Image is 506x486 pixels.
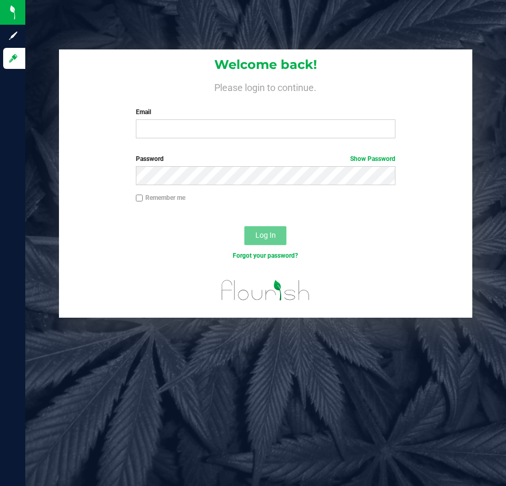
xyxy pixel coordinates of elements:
[233,252,298,259] a: Forgot your password?
[59,80,473,93] h4: Please login to continue.
[136,195,143,202] input: Remember me
[214,271,317,309] img: flourish_logo.svg
[350,155,395,163] a: Show Password
[255,231,276,239] span: Log In
[8,31,18,41] inline-svg: Sign up
[136,193,185,202] label: Remember me
[244,226,286,245] button: Log In
[136,155,164,163] span: Password
[59,58,473,72] h1: Welcome back!
[136,107,396,117] label: Email
[8,53,18,64] inline-svg: Log in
